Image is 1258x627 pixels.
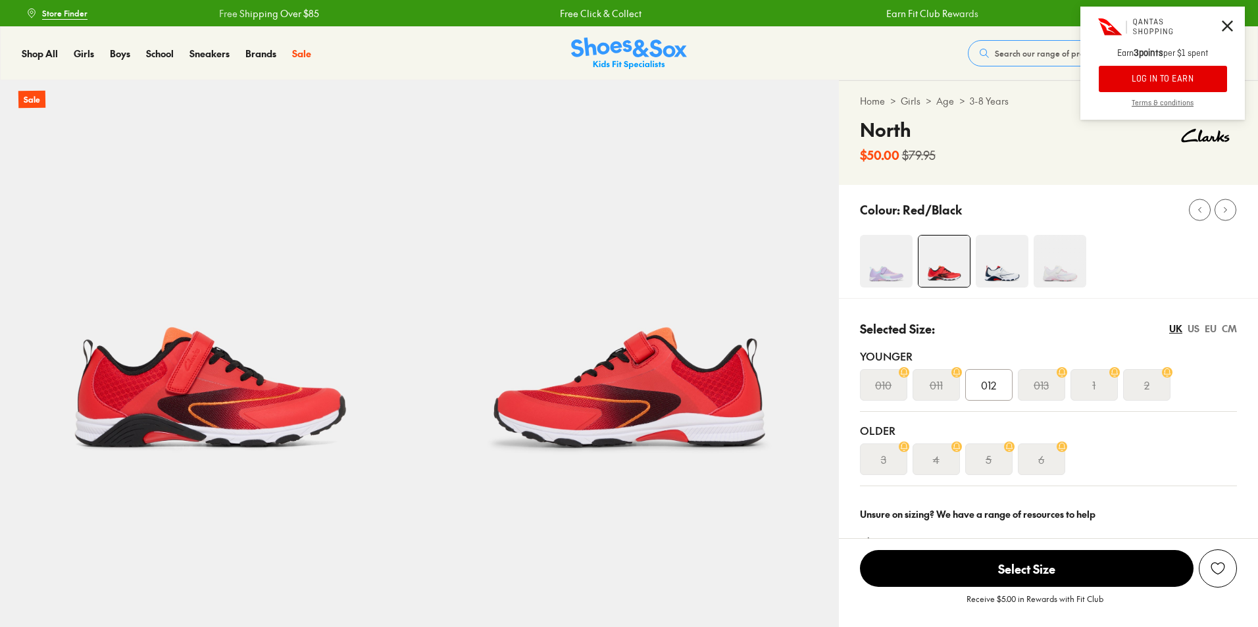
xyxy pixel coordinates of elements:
img: Vendor logo [1174,116,1237,155]
a: Sale [292,47,311,61]
span: Boys [110,47,130,60]
div: CM [1222,322,1237,336]
s: 011 [930,377,943,393]
div: > > > [860,94,1237,108]
div: UK [1169,322,1182,336]
p: Colour: [860,201,900,218]
s: 2 [1144,377,1149,393]
s: 013 [1034,377,1049,393]
img: North Lilac [860,235,913,288]
img: North White/Navy/Red [976,235,1028,288]
span: Brands [245,47,276,60]
strong: 3 points [1134,47,1163,59]
span: Girls [74,47,94,60]
a: Store Finder [26,1,88,25]
button: Add to Wishlist [1199,549,1237,588]
p: Receive $5.00 in Rewards with Fit Club [967,593,1103,616]
img: 4-474693_1 [1034,235,1086,288]
button: LOG IN TO EARN [1099,66,1227,92]
img: North Red/Black [419,80,838,499]
a: Shoes & Sox [571,38,687,70]
span: Sale [292,47,311,60]
button: Select Size [860,549,1194,588]
a: Earn Fit Club Rewards [884,7,976,20]
span: Sneakers [189,47,230,60]
a: Age [936,94,954,108]
a: School [146,47,174,61]
s: 6 [1038,451,1044,467]
img: SNS_Logo_Responsive.svg [571,38,687,70]
s: 5 [986,451,992,467]
span: Store Finder [42,7,88,19]
a: Sneakers [189,47,230,61]
a: Shop All [22,47,58,61]
a: Girls [901,94,920,108]
s: 010 [875,377,892,393]
button: Search our range of products [968,40,1157,66]
p: Earn per $1 spent [1080,47,1245,66]
a: Girls [74,47,94,61]
p: Sale [18,91,45,109]
s: $79.95 [902,146,936,164]
s: 1 [1092,377,1095,393]
a: Free Click & Collect [558,7,640,20]
a: 3-8 Years [970,94,1009,108]
div: Unsure on sizing? We have a range of resources to help [860,507,1237,521]
span: Select Size [860,550,1194,587]
div: US [1188,322,1199,336]
img: North Red/Black [918,236,970,287]
a: Brands [245,47,276,61]
b: $50.00 [860,146,899,164]
a: Boys [110,47,130,61]
p: Red/Black [903,201,962,218]
a: Terms & conditions [1080,99,1245,120]
a: Book a FREE Expert Fitting [1119,1,1232,25]
div: Older [860,422,1237,438]
span: 012 [981,377,996,393]
span: Shop All [22,47,58,60]
a: Free Shipping Over $85 [217,7,317,20]
div: Younger [860,348,1237,364]
a: Home [860,94,885,108]
h4: North [860,116,936,143]
s: 3 [881,451,886,467]
span: Search our range of products [995,47,1103,59]
s: 4 [933,451,940,467]
a: Size guide & tips [878,537,958,551]
p: Selected Size: [860,320,935,338]
div: EU [1205,322,1217,336]
span: School [146,47,174,60]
